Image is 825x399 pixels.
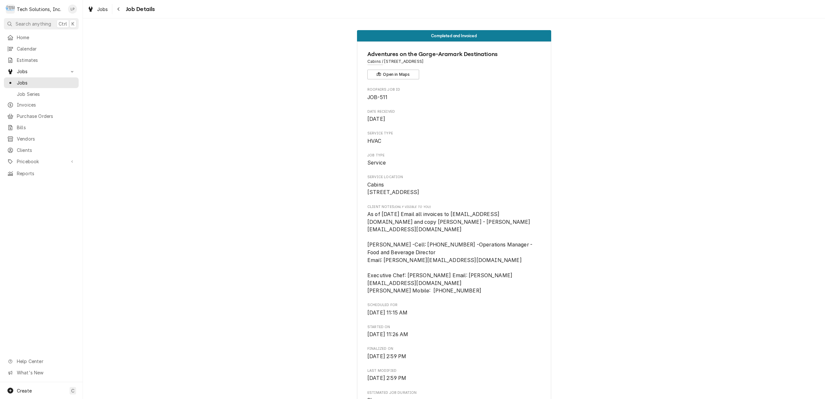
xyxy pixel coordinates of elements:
span: Jobs [17,79,75,86]
span: JOB-511 [367,94,387,100]
span: [DATE] 2:59 PM [367,375,406,381]
div: Roopairs Job ID [367,87,541,101]
span: Service Location [367,181,541,196]
span: Name [367,50,541,59]
span: Cabins [STREET_ADDRESS] [367,182,419,196]
span: Job Type [367,153,541,158]
span: Last Modified [367,374,541,382]
span: Date Received [367,115,541,123]
span: Estimated Job Duration [367,390,541,395]
span: Help Center [17,358,75,365]
span: Address [367,59,541,64]
span: Completed and Invoiced [431,34,477,38]
div: Service Type [367,131,541,145]
a: Go to What's New [4,367,79,378]
span: Home [17,34,75,41]
span: Invoices [17,101,75,108]
span: What's New [17,369,75,376]
a: Job Series [4,89,79,99]
button: Navigate back [114,4,124,14]
span: Finalized On [367,353,541,360]
span: Purchase Orders [17,113,75,120]
a: Purchase Orders [4,111,79,121]
span: Service Location [367,175,541,180]
span: [DATE] 11:15 AM [367,310,407,316]
span: Pricebook [17,158,66,165]
span: Service Type [367,131,541,136]
span: Ctrl [59,20,67,27]
span: Jobs [17,68,66,75]
div: Job Type [367,153,541,167]
div: Status [357,30,551,41]
a: Calendar [4,43,79,54]
a: Go to Help Center [4,356,79,367]
span: (Only Visible to You) [394,205,431,209]
a: Jobs [85,4,111,15]
span: Clients [17,147,75,154]
span: Started On [367,325,541,330]
a: Clients [4,145,79,155]
span: Job Type [367,159,541,167]
span: Roopairs Job ID [367,87,541,92]
span: [DATE] [367,116,385,122]
a: Bills [4,122,79,133]
div: LP [68,5,77,14]
a: Go to Jobs [4,66,79,77]
a: Vendors [4,133,79,144]
span: Calendar [17,45,75,52]
span: Service Type [367,137,541,145]
span: Date Received [367,109,541,114]
span: Reports [17,170,75,177]
span: Search anything [16,20,51,27]
div: Started On [367,325,541,338]
span: Finalized On [367,346,541,351]
span: Last Modified [367,368,541,373]
span: Job Series [17,91,75,97]
button: Open in Maps [367,70,419,79]
a: Home [4,32,79,43]
div: T [6,5,15,14]
a: Estimates [4,55,79,65]
span: Bills [17,124,75,131]
span: [DATE] 2:59 PM [367,353,406,359]
span: K [72,20,74,27]
span: Jobs [97,6,108,13]
a: Invoices [4,99,79,110]
div: Client Information [367,50,541,79]
span: C [71,387,74,394]
span: Service [367,160,386,166]
span: Vendors [17,135,75,142]
span: Client Notes [367,204,541,210]
span: Create [17,388,32,393]
a: Jobs [4,77,79,88]
div: Lisa Paschal's Avatar [68,5,77,14]
a: Go to Pricebook [4,156,79,167]
span: As of [DATE] Email all invoices to [EMAIL_ADDRESS][DOMAIN_NAME] and copy [PERSON_NAME] - [PERSON_... [367,211,534,294]
div: Last Modified [367,368,541,382]
span: Started On [367,331,541,338]
span: [object Object] [367,211,541,295]
div: Finalized On [367,346,541,360]
div: Date Received [367,109,541,123]
span: Scheduled For [367,309,541,317]
div: Tech Solutions, Inc.'s Avatar [6,5,15,14]
span: Roopairs Job ID [367,94,541,101]
div: Service Location [367,175,541,196]
div: [object Object] [367,204,541,295]
span: Job Details [124,5,155,14]
div: Tech Solutions, Inc. [17,6,61,13]
span: HVAC [367,138,382,144]
button: Search anythingCtrlK [4,18,79,29]
span: Scheduled For [367,302,541,308]
div: Scheduled For [367,302,541,316]
a: Reports [4,168,79,179]
span: [DATE] 11:26 AM [367,331,408,337]
span: Estimates [17,57,75,63]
